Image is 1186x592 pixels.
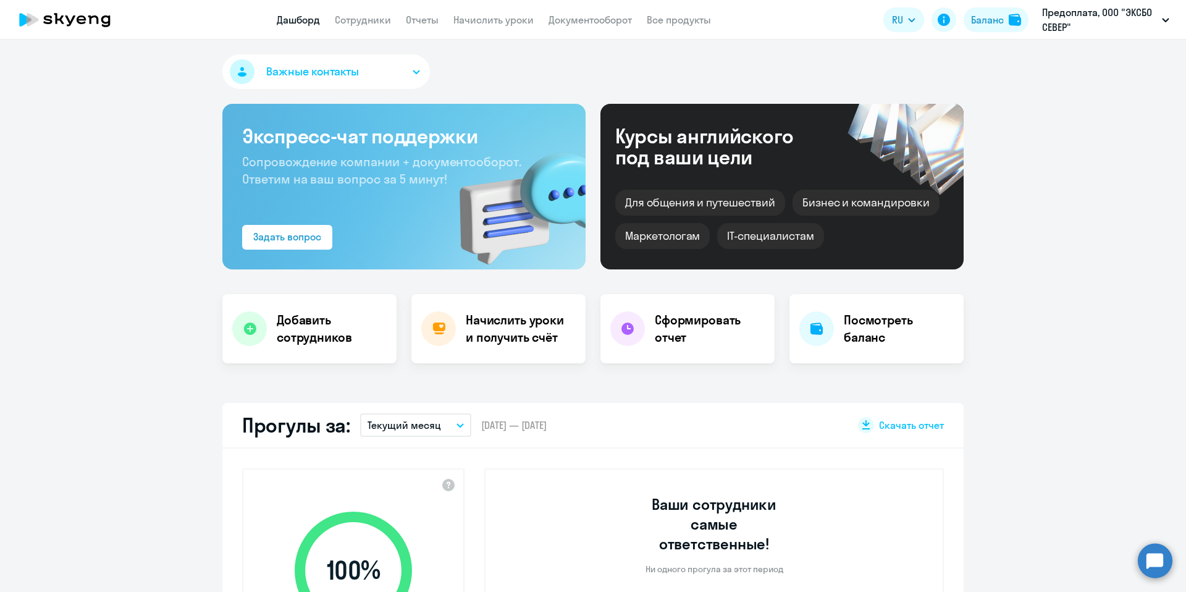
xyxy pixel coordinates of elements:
a: Дашборд [277,14,320,26]
button: Задать вопрос [242,225,332,250]
h3: Экспресс-чат поддержки [242,124,566,148]
img: balance [1009,14,1021,26]
h4: Начислить уроки и получить счёт [466,311,573,346]
span: Скачать отчет [879,418,944,432]
div: Бизнес и командировки [793,190,940,216]
a: Начислить уроки [453,14,534,26]
img: bg-img [442,130,586,269]
span: 100 % [282,556,424,585]
div: IT-специалистам [717,223,823,249]
h2: Прогулы за: [242,413,350,438]
div: Задать вопрос [253,229,321,244]
a: Отчеты [406,14,439,26]
h4: Посмотреть баланс [844,311,954,346]
p: Предоплата, ООО "ЭКСБО СЕВЕР" [1042,5,1157,35]
div: Баланс [971,12,1004,27]
button: Предоплата, ООО "ЭКСБО СЕВЕР" [1036,5,1175,35]
p: Ни одного прогула за этот период [646,564,783,575]
button: Балансbalance [964,7,1028,32]
h4: Сформировать отчет [655,311,765,346]
div: Для общения и путешествий [615,190,785,216]
button: Важные контакты [222,54,430,89]
a: Документооборот [549,14,632,26]
div: Курсы английского под ваши цели [615,125,826,167]
span: RU [892,12,903,27]
a: Сотрудники [335,14,391,26]
h3: Ваши сотрудники самые ответственные! [635,494,794,554]
span: Сопровождение компании + документооборот. Ответим на ваш вопрос за 5 минут! [242,154,521,187]
a: Все продукты [647,14,711,26]
span: [DATE] — [DATE] [481,418,547,432]
h4: Добавить сотрудников [277,311,387,346]
span: Важные контакты [266,64,359,80]
div: Маркетологам [615,223,710,249]
button: Текущий месяц [360,413,471,437]
button: RU [883,7,924,32]
p: Текущий месяц [368,418,441,433]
